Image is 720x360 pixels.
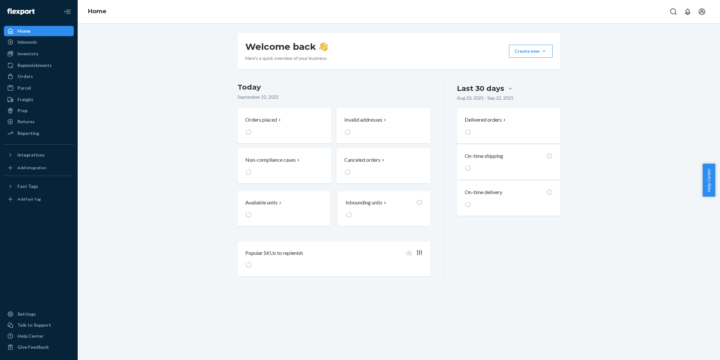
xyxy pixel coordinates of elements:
[17,311,36,317] div: Settings
[509,45,553,58] button: Create new
[17,196,41,202] div: Add Fast Tag
[4,331,74,341] a: Help Center
[703,164,715,197] button: Help Center
[4,37,74,47] a: Inbounds
[238,94,431,100] p: September 22, 2025
[4,71,74,82] a: Orders
[238,108,331,143] button: Orders placed
[338,191,430,226] button: Inbounding units
[17,118,35,125] div: Returns
[17,322,51,328] div: Talk to Support
[245,156,296,164] p: Non-compliance cases
[238,191,330,226] button: Available units
[4,116,74,127] a: Returns
[465,189,502,196] p: On-time delivery
[17,85,31,91] div: Parcel
[4,342,74,352] button: Give Feedback
[695,5,708,18] button: Open account menu
[238,148,331,183] button: Non-compliance cases
[245,116,277,124] p: Orders placed
[61,5,74,18] button: Close Navigation
[17,344,49,350] div: Give Feedback
[17,28,30,34] div: Home
[4,128,74,138] a: Reporting
[4,94,74,105] a: Freight
[4,150,74,160] button: Integrations
[17,107,28,114] div: Prep
[465,152,503,160] p: On-time shipping
[17,183,38,190] div: Fast Tags
[83,2,112,21] ol: breadcrumbs
[4,194,74,204] a: Add Fast Tag
[245,41,328,52] h1: Welcome back
[337,148,430,183] button: Canceled orders
[17,62,52,69] div: Replenishments
[17,39,37,45] div: Inbounds
[4,105,74,116] a: Prep
[457,95,514,101] p: Aug 23, 2025 - Sep 22, 2025
[465,116,507,124] button: Delivered orders
[4,60,74,71] a: Replenishments
[337,108,430,143] button: Invalid addresses
[17,130,39,136] div: Reporting
[17,73,33,80] div: Orders
[17,152,45,158] div: Integrations
[4,320,74,330] button: Talk to Support
[4,49,74,59] a: Inventory
[319,42,328,51] img: hand-wave emoji
[88,8,106,15] a: Home
[7,8,35,15] img: Flexport logo
[681,5,694,18] button: Open notifications
[17,50,38,57] div: Inventory
[344,116,382,124] p: Invalid addresses
[344,156,381,164] p: Canceled orders
[4,163,74,173] a: Add Integration
[238,82,431,93] h3: Today
[17,165,46,170] div: Add Integration
[245,199,278,206] p: Available units
[457,83,504,93] div: Last 30 days
[17,96,33,103] div: Freight
[4,181,74,191] button: Fast Tags
[245,55,328,61] p: Here’s a quick overview of your business
[346,199,382,206] p: Inbounding units
[667,5,680,18] button: Open Search Box
[17,333,44,339] div: Help Center
[4,309,74,319] a: Settings
[245,249,303,257] p: Popular SKUs to replenish
[4,83,74,93] a: Parcel
[4,26,74,36] a: Home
